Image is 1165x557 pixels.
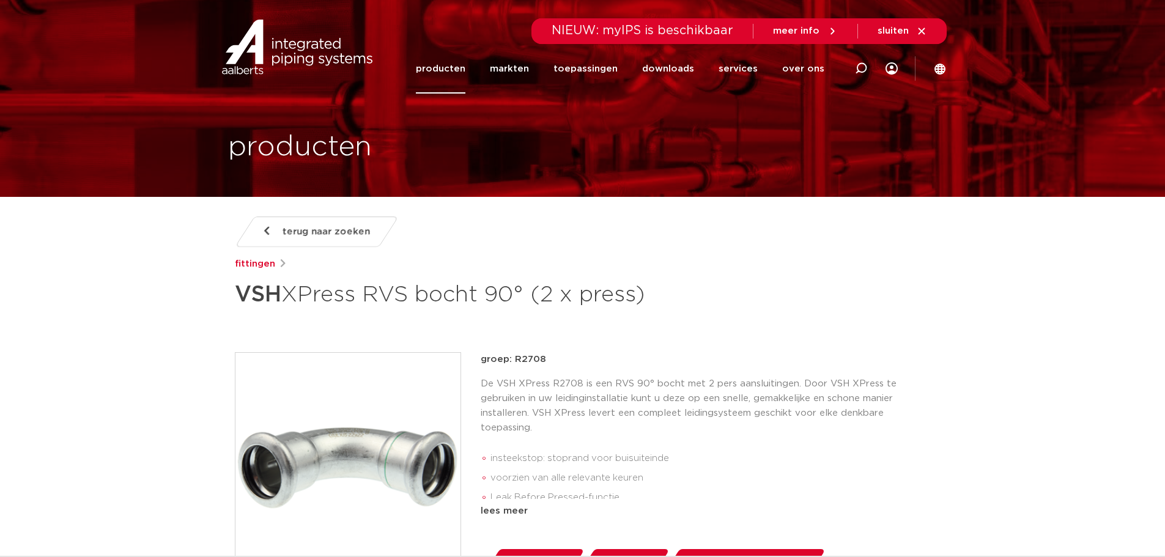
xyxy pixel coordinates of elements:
[228,128,372,167] h1: producten
[283,222,370,242] span: terug naar zoeken
[490,44,529,94] a: markten
[416,44,824,94] nav: Menu
[773,26,819,35] span: meer info
[235,257,275,271] a: fittingen
[490,488,931,507] li: Leak Before Pressed-functie
[553,44,618,94] a: toepassingen
[878,26,927,37] a: sluiten
[642,44,694,94] a: downloads
[490,449,931,468] li: insteekstop: stoprand voor buisuiteinde
[235,276,694,313] h1: XPress RVS bocht 90° (2 x press)
[782,44,824,94] a: over ons
[481,377,931,435] p: De VSH XPress R2708 is een RVS 90° bocht met 2 pers aansluitingen. Door VSH XPress te gebruiken i...
[719,44,758,94] a: services
[234,216,398,247] a: terug naar zoeken
[481,504,931,518] div: lees meer
[773,26,838,37] a: meer info
[886,44,898,94] div: my IPS
[878,26,909,35] span: sluiten
[416,44,465,94] a: producten
[481,352,931,367] p: groep: R2708
[235,284,281,306] strong: VSH
[490,468,931,488] li: voorzien van alle relevante keuren
[552,24,733,37] span: NIEUW: myIPS is beschikbaar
